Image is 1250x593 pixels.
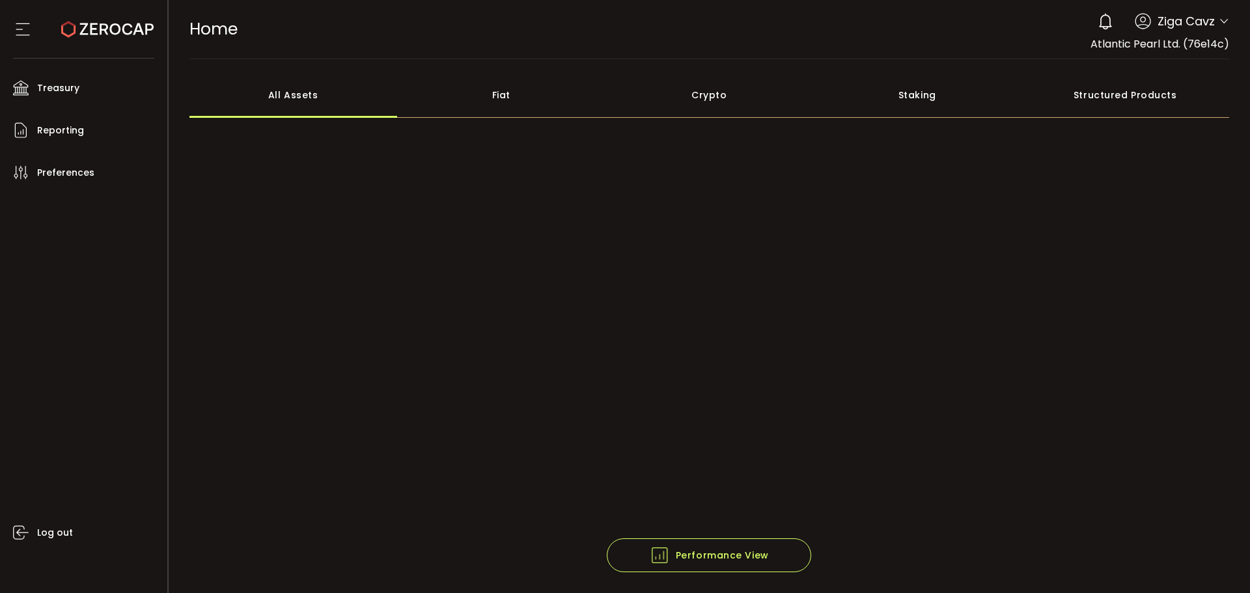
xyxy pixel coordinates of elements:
div: Structured Products [1021,72,1230,118]
span: Performance View [650,545,769,565]
span: Home [189,18,238,40]
div: Fiat [397,72,605,118]
span: Atlantic Pearl Ltd. (76e14c) [1090,36,1229,51]
div: Staking [813,72,1021,118]
button: Performance View [607,538,811,572]
div: All Assets [189,72,398,118]
span: Ziga Cavz [1158,12,1215,30]
iframe: Chat Widget [1185,531,1250,593]
span: Preferences [37,163,94,182]
span: Log out [37,523,73,542]
div: Crypto [605,72,814,118]
span: Treasury [37,79,79,98]
span: Reporting [37,121,84,140]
